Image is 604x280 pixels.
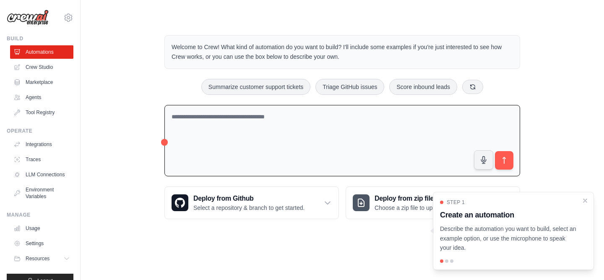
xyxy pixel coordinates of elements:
[10,252,73,265] button: Resources
[10,153,73,166] a: Traces
[389,79,457,95] button: Score inbound leads
[10,237,73,250] a: Settings
[7,212,73,218] div: Manage
[10,106,73,119] a: Tool Registry
[440,224,577,253] p: Describe the automation you want to build, select an example option, or use the microphone to spe...
[10,168,73,181] a: LLM Connections
[193,194,305,204] h3: Deploy from Github
[10,183,73,203] a: Environment Variables
[193,204,305,212] p: Select a repository & branch to get started.
[10,60,73,74] a: Crew Studio
[7,128,73,134] div: Operate
[7,35,73,42] div: Build
[26,255,49,262] span: Resources
[375,204,445,212] p: Choose a zip file to upload.
[447,199,465,206] span: Step 1
[10,76,73,89] a: Marketplace
[172,42,513,62] p: Welcome to Crew! What kind of automation do you want to build? I'll include some examples if you'...
[10,91,73,104] a: Agents
[10,45,73,59] a: Automations
[10,222,73,235] a: Usage
[582,197,588,204] button: Close walkthrough
[201,79,310,95] button: Summarize customer support tickets
[440,209,577,221] h3: Create an automation
[315,79,384,95] button: Triage GitHub issues
[375,194,445,204] h3: Deploy from zip file
[10,138,73,151] a: Integrations
[7,10,49,26] img: Logo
